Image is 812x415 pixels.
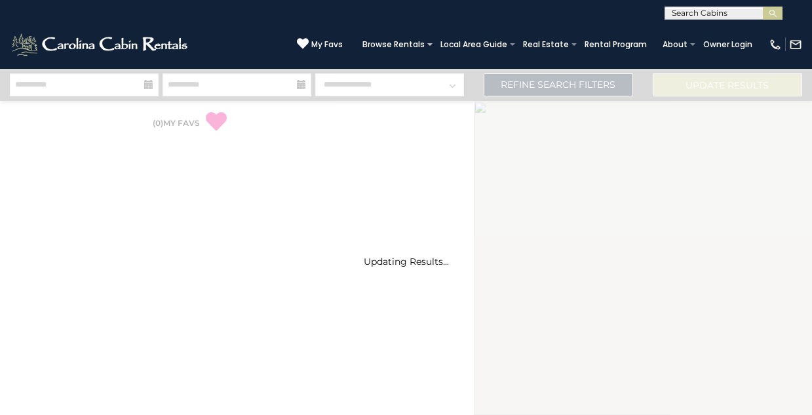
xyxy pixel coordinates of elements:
[789,38,802,51] img: mail-regular-white.png
[769,38,782,51] img: phone-regular-white.png
[434,35,514,54] a: Local Area Guide
[297,37,343,51] a: My Favs
[656,35,694,54] a: About
[356,35,431,54] a: Browse Rentals
[10,31,191,58] img: White-1-2.png
[697,35,759,54] a: Owner Login
[311,39,343,50] span: My Favs
[578,35,653,54] a: Rental Program
[516,35,575,54] a: Real Estate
